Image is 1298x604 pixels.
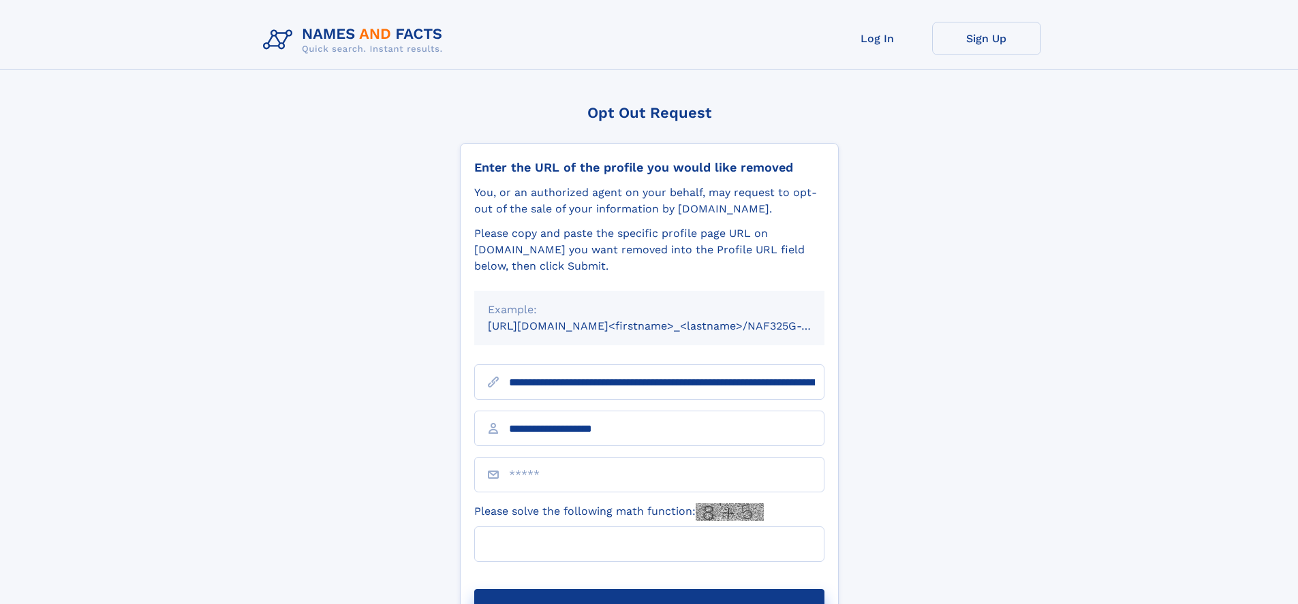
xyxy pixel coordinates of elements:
[460,104,839,121] div: Opt Out Request
[932,22,1041,55] a: Sign Up
[258,22,454,59] img: Logo Names and Facts
[488,319,850,332] small: [URL][DOMAIN_NAME]<firstname>_<lastname>/NAF325G-xxxxxxxx
[474,225,824,274] div: Please copy and paste the specific profile page URL on [DOMAIN_NAME] you want removed into the Pr...
[488,302,811,318] div: Example:
[474,503,764,521] label: Please solve the following math function:
[474,185,824,217] div: You, or an authorized agent on your behalf, may request to opt-out of the sale of your informatio...
[474,160,824,175] div: Enter the URL of the profile you would like removed
[823,22,932,55] a: Log In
